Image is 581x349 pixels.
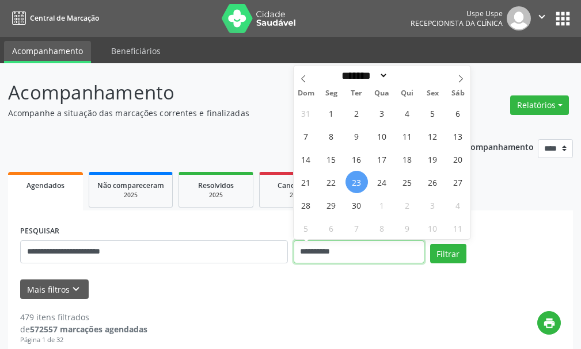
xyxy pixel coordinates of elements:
span: Setembro 10, 2025 [371,125,393,147]
span: Setembro 2, 2025 [345,102,368,124]
i: print [543,317,556,329]
span: Setembro 12, 2025 [421,125,444,147]
span: Setembro 25, 2025 [396,171,419,193]
span: Setembro 4, 2025 [396,102,419,124]
span: Outubro 7, 2025 [345,217,368,239]
span: Central de Marcação [30,13,99,23]
span: Setembro 6, 2025 [447,102,469,124]
span: Setembro 26, 2025 [421,171,444,193]
a: Acompanhamento [4,41,91,63]
span: Setembro 20, 2025 [447,148,469,170]
span: Setembro 3, 2025 [371,102,393,124]
div: 479 itens filtrados [20,311,147,323]
span: Setembro 23, 2025 [345,171,368,193]
span: Setembro 24, 2025 [371,171,393,193]
span: Setembro 14, 2025 [295,148,317,170]
span: Outubro 11, 2025 [447,217,469,239]
span: Qua [369,90,394,97]
button: Filtrar [430,244,466,263]
span: Setembro 27, 2025 [447,171,469,193]
span: Setembro 7, 2025 [295,125,317,147]
span: Setembro 22, 2025 [320,171,343,193]
i:  [536,10,548,23]
span: Setembro 28, 2025 [295,194,317,216]
div: de [20,323,147,335]
span: Sáb [445,90,470,97]
span: Outubro 5, 2025 [295,217,317,239]
span: Setembro 1, 2025 [320,102,343,124]
span: Setembro 8, 2025 [320,125,343,147]
button:  [531,6,553,30]
span: Outubro 1, 2025 [371,194,393,216]
span: Agendados [26,181,64,190]
span: Outubro 6, 2025 [320,217,343,239]
span: Ter [344,90,369,97]
strong: 572557 marcações agendadas [30,324,147,335]
img: img [507,6,531,30]
span: Seg [318,90,344,97]
button: print [537,311,561,335]
span: Outubro 9, 2025 [396,217,419,239]
p: Ano de acompanhamento [432,139,534,154]
input: Year [388,70,426,82]
span: Resolvidos [198,181,234,190]
span: Setembro 30, 2025 [345,194,368,216]
span: Setembro 13, 2025 [447,125,469,147]
span: Dom [294,90,319,97]
label: PESQUISAR [20,223,59,240]
select: Month [338,70,389,82]
span: Setembro 9, 2025 [345,125,368,147]
p: Acompanhamento [8,78,404,107]
span: Setembro 29, 2025 [320,194,343,216]
span: Setembro 16, 2025 [345,148,368,170]
div: 2025 [268,191,325,200]
div: 2025 [97,191,164,200]
span: Outubro 3, 2025 [421,194,444,216]
span: Setembro 19, 2025 [421,148,444,170]
p: Acompanhe a situação das marcações correntes e finalizadas [8,107,404,119]
span: Outubro 8, 2025 [371,217,393,239]
button: Mais filtroskeyboard_arrow_down [20,279,89,300]
span: Setembro 18, 2025 [396,148,419,170]
a: Central de Marcação [8,9,99,28]
span: Setembro 5, 2025 [421,102,444,124]
button: Relatórios [510,95,569,115]
div: Uspe Uspe [411,9,503,18]
span: Setembro 21, 2025 [295,171,317,193]
span: Outubro 4, 2025 [447,194,469,216]
span: Setembro 15, 2025 [320,148,343,170]
span: Setembro 11, 2025 [396,125,419,147]
span: Setembro 17, 2025 [371,148,393,170]
span: Qui [394,90,420,97]
span: Sex [420,90,445,97]
span: Não compareceram [97,181,164,190]
span: Cancelados [278,181,316,190]
span: Recepcionista da clínica [411,18,503,28]
i: keyboard_arrow_down [70,283,82,296]
button: apps [553,9,573,29]
span: Outubro 2, 2025 [396,194,419,216]
div: 2025 [187,191,245,200]
span: Outubro 10, 2025 [421,217,444,239]
span: Agosto 31, 2025 [295,102,317,124]
a: Beneficiários [103,41,169,61]
div: Página 1 de 32 [20,335,147,345]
